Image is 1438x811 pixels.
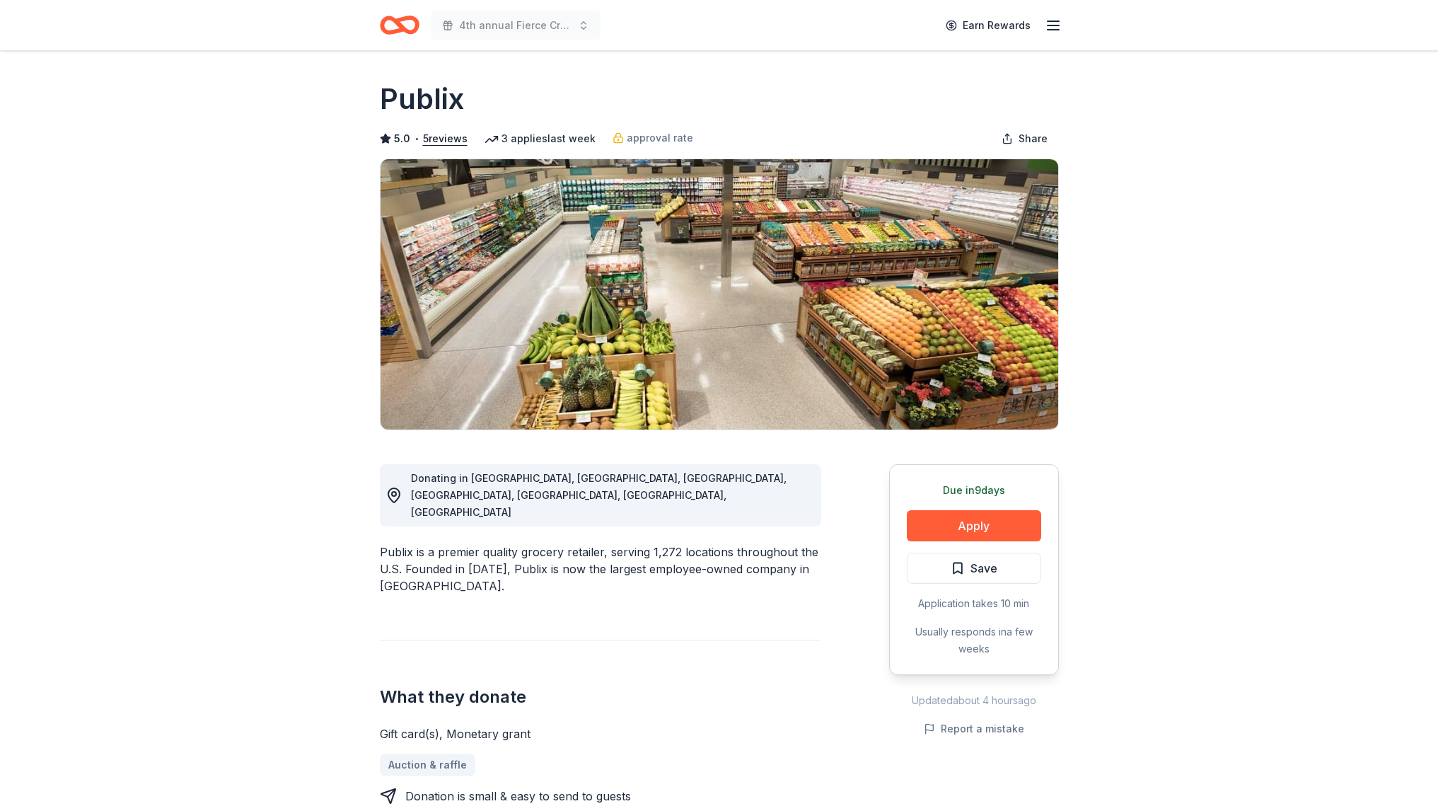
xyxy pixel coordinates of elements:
a: Auction & raffle [380,754,475,776]
div: Updated about 4 hours ago [889,692,1059,709]
span: 5.0 [394,130,410,147]
button: Report a mistake [924,720,1024,737]
img: Image for Publix [381,159,1058,430]
span: 4th annual Fierce Creatives [459,17,572,34]
button: Save [907,553,1041,584]
span: approval rate [627,130,693,146]
div: Gift card(s), Monetary grant [380,725,821,742]
div: Usually responds in a few weeks [907,623,1041,657]
button: 5reviews [423,130,468,147]
div: Publix is a premier quality grocery retailer, serving 1,272 locations throughout the U.S. Founded... [380,543,821,594]
div: 3 applies last week [485,130,596,147]
div: Due in 9 days [907,482,1041,499]
div: Donation is small & easy to send to guests [405,788,631,805]
h1: Publix [380,79,464,119]
div: Application takes 10 min [907,595,1041,612]
button: Share [990,125,1059,153]
span: Share [1019,130,1048,147]
a: approval rate [613,130,693,146]
span: Donating in [GEOGRAPHIC_DATA], [GEOGRAPHIC_DATA], [GEOGRAPHIC_DATA], [GEOGRAPHIC_DATA], [GEOGRAPH... [411,472,787,518]
button: Apply [907,510,1041,541]
span: • [414,133,419,144]
a: Home [380,8,419,42]
button: 4th annual Fierce Creatives [431,11,601,40]
h2: What they donate [380,686,821,708]
a: Earn Rewards [937,13,1039,38]
span: Save [970,559,997,577]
